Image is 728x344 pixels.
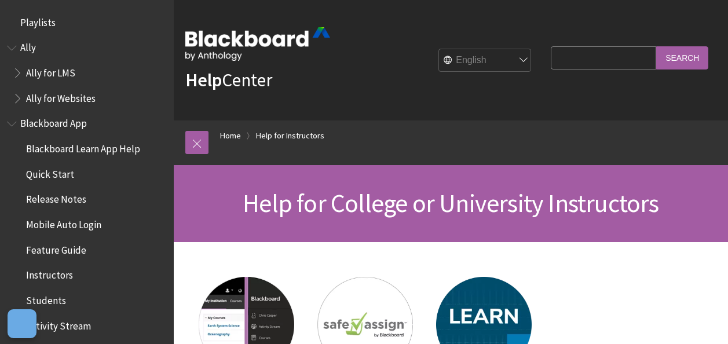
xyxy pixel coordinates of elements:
[439,49,532,72] select: Site Language Selector
[185,68,222,92] strong: Help
[8,309,36,338] button: Open Preferences
[185,68,272,92] a: HelpCenter
[26,164,74,180] span: Quick Start
[20,114,87,130] span: Blackboard App
[185,27,330,61] img: Blackboard by Anthology
[256,129,324,143] a: Help for Instructors
[20,38,36,54] span: Ally
[26,139,140,155] span: Blackboard Learn App Help
[26,291,66,306] span: Students
[20,13,56,28] span: Playlists
[26,89,96,104] span: Ally for Websites
[656,46,708,69] input: Search
[26,63,75,79] span: Ally for LMS
[220,129,241,143] a: Home
[243,187,659,219] span: Help for College or University Instructors
[26,266,73,281] span: Instructors
[7,13,167,32] nav: Book outline for Playlists
[26,215,101,230] span: Mobile Auto Login
[26,316,91,332] span: Activity Stream
[26,190,86,206] span: Release Notes
[26,240,86,256] span: Feature Guide
[7,38,167,108] nav: Book outline for Anthology Ally Help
